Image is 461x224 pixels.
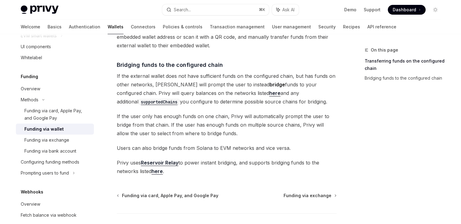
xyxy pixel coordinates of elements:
[270,81,285,88] strong: bridge
[24,136,69,144] div: Funding via exchange
[163,20,202,34] a: Policies & controls
[141,160,178,166] a: Reservoir Relay
[174,6,191,13] div: Search...
[21,54,42,61] div: Whitelabel
[318,20,336,34] a: Security
[21,158,79,166] div: Configuring funding methods
[388,5,426,15] a: Dashboard
[16,135,94,146] a: Funding via exchange
[16,157,94,168] a: Configuring funding methods
[117,193,218,199] a: Funding via card, Apple Pay, and Google Pay
[344,7,356,13] a: Demo
[131,20,155,34] a: Connectors
[393,7,416,13] span: Dashboard
[48,20,62,34] a: Basics
[117,61,223,69] span: Bridging funds to the configured chain
[21,5,59,14] img: light logo
[259,7,265,12] span: ⌘ K
[16,124,94,135] a: Funding via wallet
[21,188,43,196] h5: Webhooks
[282,7,295,13] span: Ask AI
[21,73,38,80] h5: Funding
[21,201,40,208] div: Overview
[367,20,396,34] a: API reference
[16,52,94,63] a: Whitelabel
[210,20,265,34] a: Transaction management
[284,193,331,199] span: Funding via exchange
[269,90,281,96] a: here
[365,56,445,73] a: Transferring funds on the configured chain
[21,211,77,219] div: Fetch balance via webhook
[365,73,445,83] a: Bridging funds to the configured chain
[162,4,269,15] button: Search...⌘K
[117,24,337,50] span: If users don’t want to connect an external wallet, Privy will also give the users to copy their e...
[21,20,40,34] a: Welcome
[431,5,440,15] button: Toggle dark mode
[16,199,94,210] a: Overview
[138,99,180,105] a: supportedChains
[16,41,94,52] a: UI components
[117,72,337,106] span: If the external wallet does not have sufficient funds on the configured chain, but has funds on o...
[24,125,64,133] div: Funding via wallet
[16,105,94,124] a: Funding via card, Apple Pay, and Google Pay
[16,210,94,221] a: Fetch balance via webhook
[272,20,311,34] a: User management
[122,193,218,199] span: Funding via card, Apple Pay, and Google Pay
[24,107,90,122] div: Funding via card, Apple Pay, and Google Pay
[21,96,38,103] div: Methods
[152,168,163,175] a: here
[117,158,337,175] span: Privy uses to power instant bridging, and supports bridging funds to the networks listed .
[117,112,337,138] span: If the user only has enough funds on one chain, Privy will automatically prompt the user to bridg...
[24,147,76,155] div: Funding via bank account
[272,4,299,15] button: Ask AI
[16,146,94,157] a: Funding via bank account
[284,193,336,199] a: Funding via exchange
[117,144,337,152] span: Users can also bridge funds from Solana to EVM networks and vice versa.
[21,43,51,50] div: UI components
[343,20,360,34] a: Recipes
[108,20,123,34] a: Wallets
[21,85,40,92] div: Overview
[69,20,100,34] a: Authentication
[16,83,94,94] a: Overview
[364,7,381,13] a: Support
[371,46,398,54] span: On this page
[21,169,69,177] div: Prompting users to fund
